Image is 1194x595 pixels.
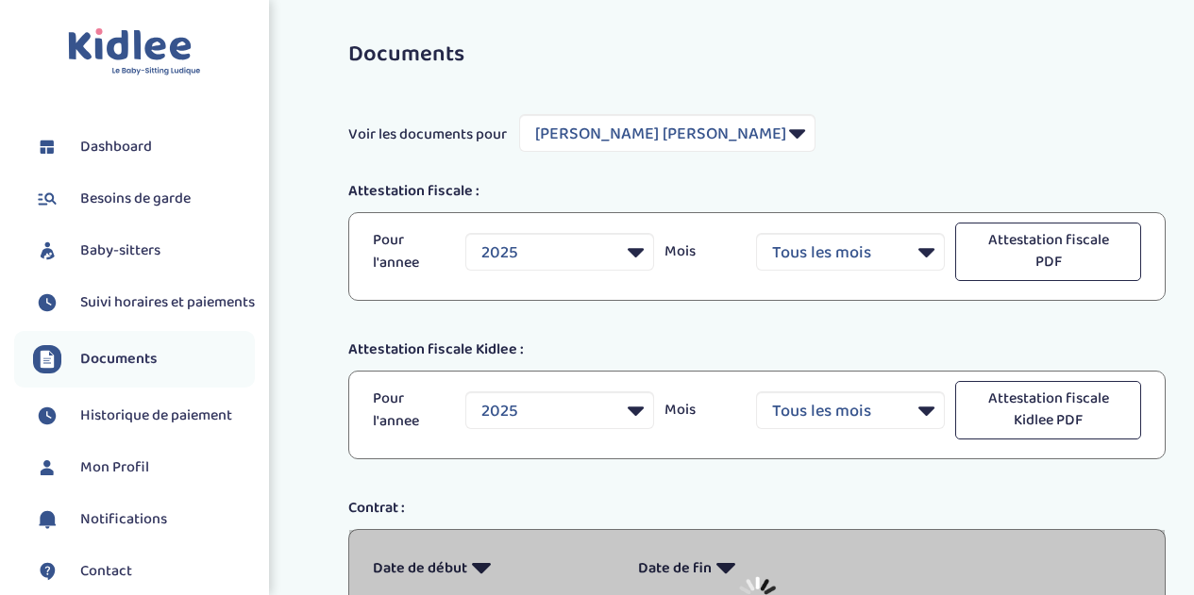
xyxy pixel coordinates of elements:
[33,557,61,586] img: contact.svg
[373,229,437,274] p: Pour l'annee
[33,505,61,534] img: notification.svg
[33,185,255,213] a: Besoins de garde
[33,402,61,430] img: suivihoraire.svg
[80,405,232,427] span: Historique de paiement
[373,388,437,433] p: Pour l'annee
[33,133,255,161] a: Dashboard
[33,505,255,534] a: Notifications
[348,124,507,146] span: Voir les documents pour
[955,399,1141,420] a: Attestation fiscale Kidlee PDF
[955,381,1141,439] button: Attestation fiscale Kidlee PDF
[348,42,1166,67] h3: Documents
[33,133,61,161] img: dashboard.svg
[955,240,1141,261] a: Attestation fiscale PDF
[334,180,1180,203] div: Attestation fiscale :
[80,456,149,479] span: Mon Profil
[68,28,201,76] img: logo.svg
[955,223,1141,281] button: Attestation fiscale PDF
[33,402,255,430] a: Historique de paiement
[80,136,152,158] span: Dashboard
[33,289,255,317] a: Suivi horaires et paiements
[33,289,61,317] img: suivihoraire.svg
[33,454,61,482] img: profil.svg
[334,497,1180,520] div: Contrat :
[80,560,132,583] span: Contact
[33,237,61,265] img: babysitters.svg
[33,185,61,213] img: besoin.svg
[664,399,729,421] p: Mois
[80,188,191,210] span: Besoins de garde
[33,557,255,586] a: Contact
[33,237,255,265] a: Baby-sitters
[33,345,255,373] a: Documents
[664,240,729,263] p: Mois
[80,348,158,371] span: Documents
[334,339,1180,361] div: Attestation fiscale Kidlee :
[80,291,255,314] span: Suivi horaires et paiements
[80,240,160,262] span: Baby-sitters
[33,454,255,482] a: Mon Profil
[33,345,61,373] img: documents.svg
[80,508,167,531] span: Notifications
